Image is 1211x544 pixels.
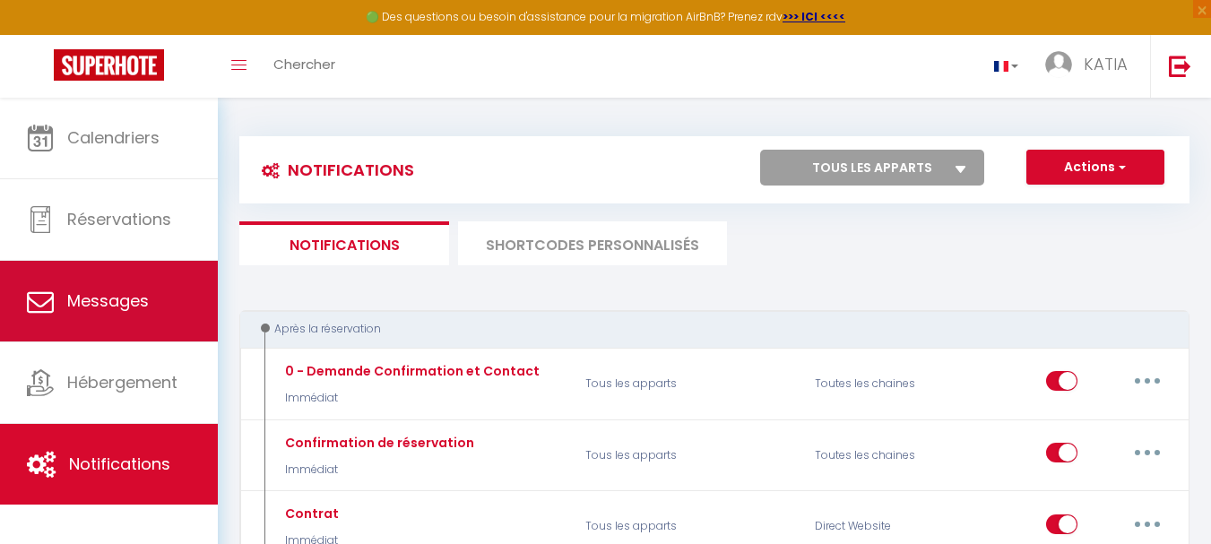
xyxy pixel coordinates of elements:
img: logout [1169,55,1191,77]
img: ... [1045,51,1072,78]
p: Tous les apparts [574,429,803,481]
span: Chercher [273,55,335,73]
button: Actions [1026,150,1164,186]
img: Super Booking [54,49,164,81]
li: Notifications [239,221,449,265]
span: Réservations [67,208,171,230]
div: Toutes les chaines [803,429,956,481]
span: Notifications [69,453,170,475]
span: Hébergement [67,371,177,393]
div: Toutes les chaines [803,358,956,410]
span: KATIA [1084,53,1128,75]
div: Après la réservation [256,321,1155,338]
li: SHORTCODES PERSONNALISÉS [458,221,727,265]
p: Immédiat [281,390,540,407]
a: ... KATIA [1032,35,1150,98]
a: Chercher [260,35,349,98]
div: Confirmation de réservation [281,433,474,453]
span: Calendriers [67,126,160,149]
div: 0 - Demande Confirmation et Contact [281,361,540,381]
h3: Notifications [253,150,414,190]
p: Tous les apparts [574,358,803,410]
a: >>> ICI <<<< [783,9,845,24]
span: Messages [67,289,149,312]
div: Contrat [281,504,339,523]
p: Immédiat [281,462,474,479]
